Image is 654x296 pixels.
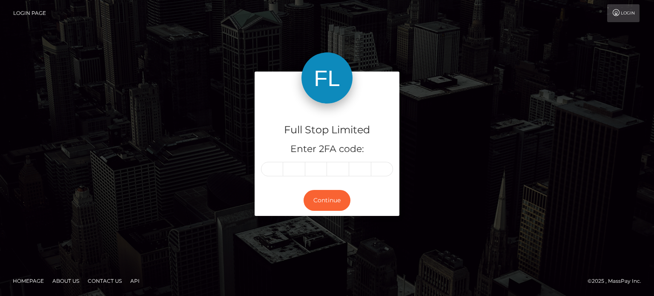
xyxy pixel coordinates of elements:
[261,123,393,138] h4: Full Stop Limited
[588,276,648,286] div: © 2025 , MassPay Inc.
[607,4,640,22] a: Login
[84,274,125,287] a: Contact Us
[304,190,350,211] button: Continue
[13,4,46,22] a: Login Page
[9,274,47,287] a: Homepage
[301,52,353,103] img: Full Stop Limited
[49,274,83,287] a: About Us
[127,274,143,287] a: API
[261,143,393,156] h5: Enter 2FA code:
